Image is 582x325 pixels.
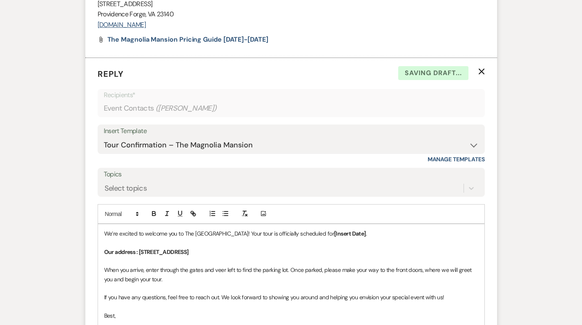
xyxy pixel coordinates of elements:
[104,311,478,320] p: Best,
[398,66,468,80] span: Saving draft...
[428,156,485,163] a: Manage Templates
[104,169,479,180] label: Topics
[104,100,479,116] div: Event Contacts
[334,230,366,237] strong: [Insert Date]
[107,36,268,43] a: The Magnolia Mansion Pricing Guide [DATE]-[DATE]
[98,69,124,79] span: Reply
[104,229,478,238] p: We’re excited to welcome you to The [GEOGRAPHIC_DATA]! Your tour is officially scheduled for .
[104,90,479,100] p: Recipients*
[105,183,147,194] div: Select topics
[98,10,174,18] span: Providence Forge, VA 23140
[104,248,189,256] strong: Our address : [STREET_ADDRESS]
[107,35,268,44] span: The Magnolia Mansion Pricing Guide [DATE]-[DATE]
[104,293,478,302] p: If you have any questions, feel free to reach out. We look forward to showing you around and help...
[104,265,478,284] p: When you arrive, enter through the gates and veer left to find the parking lot. Once parked, plea...
[156,103,217,114] span: ( [PERSON_NAME] )
[104,125,479,137] div: Insert Template
[98,20,146,29] a: [DOMAIN_NAME]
